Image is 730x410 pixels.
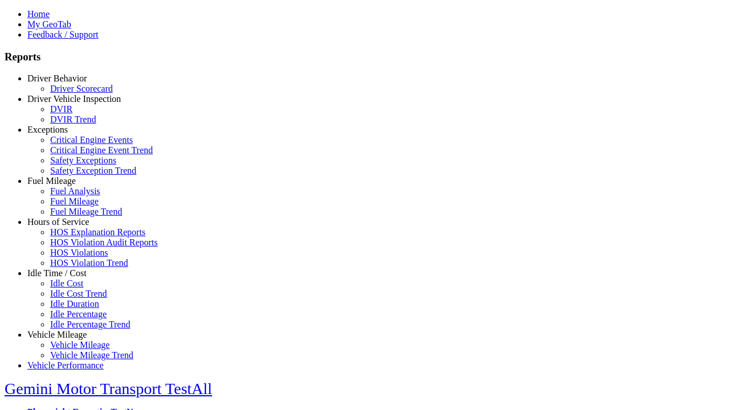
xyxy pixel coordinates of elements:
[27,330,87,339] a: Vehicle Mileage
[50,135,133,145] a: Critical Engine Events
[50,166,136,175] a: Safety Exception Trend
[50,309,107,319] a: Idle Percentage
[50,248,108,257] a: HOS Violations
[50,289,107,298] a: Idle Cost Trend
[27,9,50,19] a: Home
[50,278,83,288] a: Idle Cost
[50,155,116,165] a: Safety Exceptions
[5,51,725,63] h3: Reports
[27,217,89,227] a: Hours of Service
[27,94,121,104] a: Driver Vehicle Inspection
[50,186,100,196] a: Fuel Analysis
[27,125,68,134] a: Exceptions
[50,84,113,93] a: Driver Scorecard
[50,196,99,206] a: Fuel Mileage
[50,227,145,237] a: HOS Explanation Reports
[27,19,71,29] a: My GeoTab
[27,360,104,370] a: Vehicle Performance
[50,207,122,216] a: Fuel Mileage Trend
[50,340,109,350] a: Vehicle Mileage
[27,268,87,278] a: Idle Time / Cost
[27,30,98,39] a: Feedback / Support
[50,114,96,124] a: DVIR Trend
[50,237,158,247] a: HOS Violation Audit Reports
[27,176,76,186] a: Fuel Mileage
[50,258,128,268] a: HOS Violation Trend
[50,299,99,309] a: Idle Duration
[50,319,130,329] a: Idle Percentage Trend
[27,73,87,83] a: Driver Behavior
[50,350,133,360] a: Vehicle Mileage Trend
[5,380,212,397] a: Gemini Motor Transport TestAll
[50,104,72,114] a: DVIR
[50,145,153,155] a: Critical Engine Event Trend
